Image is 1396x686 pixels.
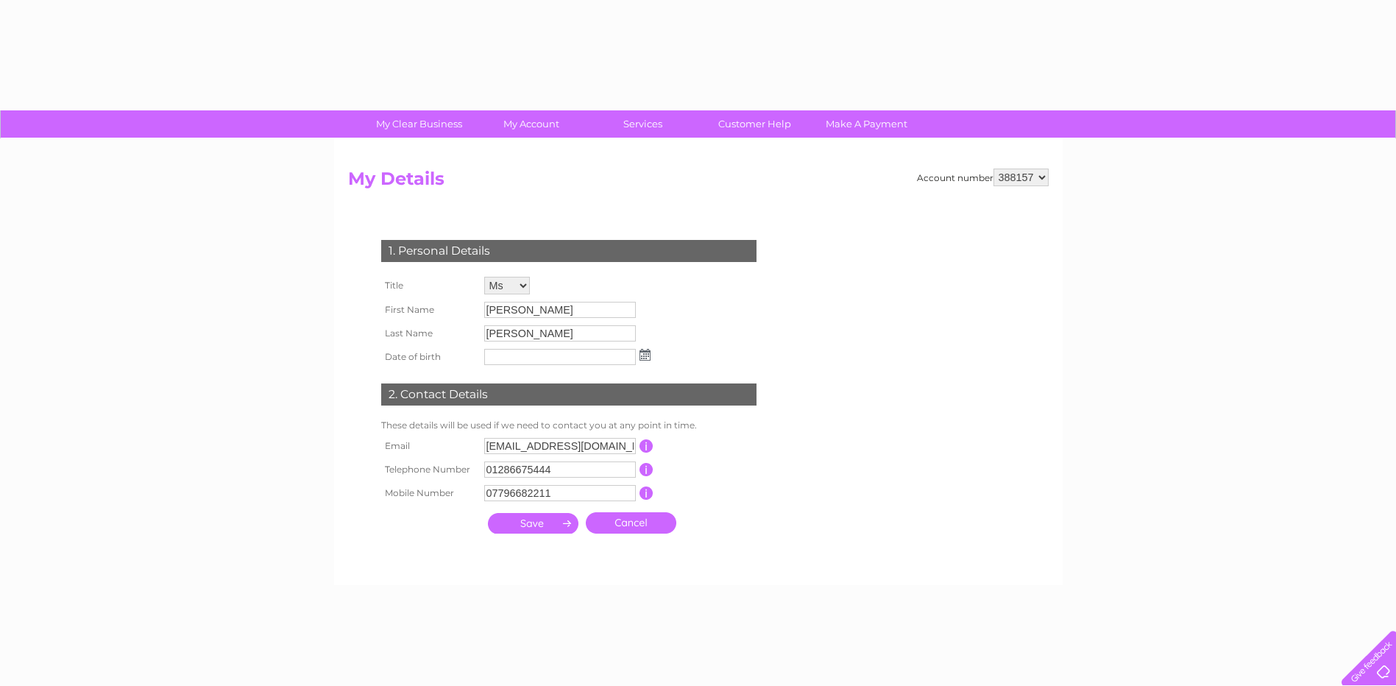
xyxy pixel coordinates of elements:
[639,463,653,476] input: Information
[639,439,653,453] input: Information
[378,434,481,458] th: Email
[381,240,757,262] div: 1. Personal Details
[378,322,481,345] th: Last Name
[378,417,760,434] td: These details will be used if we need to contact you at any point in time.
[378,273,481,298] th: Title
[378,458,481,481] th: Telephone Number
[358,110,480,138] a: My Clear Business
[348,169,1049,197] h2: My Details
[381,383,757,406] div: 2. Contact Details
[917,169,1049,186] div: Account number
[694,110,815,138] a: Customer Help
[806,110,927,138] a: Make A Payment
[378,298,481,322] th: First Name
[378,345,481,369] th: Date of birth
[639,349,651,361] img: ...
[470,110,592,138] a: My Account
[639,487,653,500] input: Information
[582,110,704,138] a: Services
[488,513,578,534] input: Submit
[586,512,676,534] a: Cancel
[378,481,481,505] th: Mobile Number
